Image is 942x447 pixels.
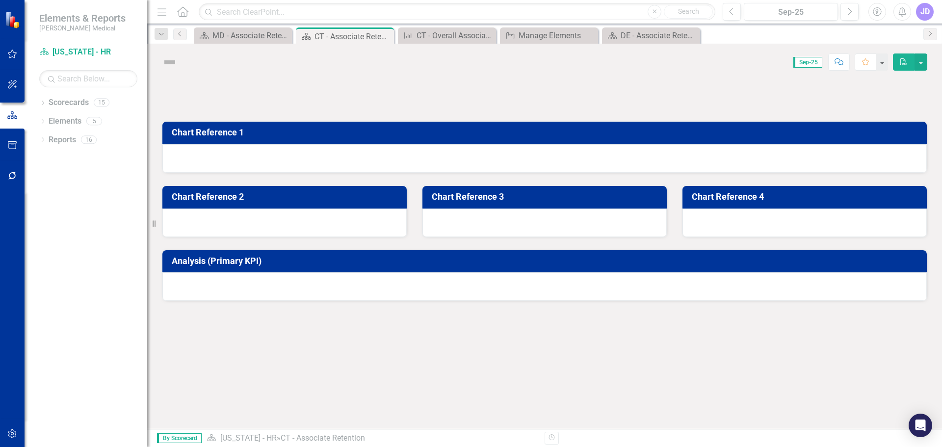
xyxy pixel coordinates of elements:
div: » [207,433,537,444]
a: [US_STATE] - HR [220,433,277,443]
a: Reports [49,134,76,146]
div: Sep-25 [747,6,835,18]
img: Not Defined [162,54,178,70]
small: [PERSON_NAME] Medical [39,24,126,32]
div: 15 [94,99,109,107]
div: 5 [86,117,102,126]
span: Sep-25 [793,57,822,68]
h3: Chart Reference 1 [172,128,921,137]
div: Manage Elements [519,29,596,42]
div: 16 [81,135,97,144]
span: By Scorecard [157,433,202,443]
button: Sep-25 [744,3,838,21]
img: ClearPoint Strategy [5,11,22,28]
a: MD - Associate Retention [196,29,289,42]
div: DE - Associate Retention [621,29,698,42]
div: Open Intercom Messenger [909,414,932,437]
div: CT - Associate Retention [281,433,365,443]
input: Search Below... [39,70,137,87]
h3: Chart Reference 3 [432,192,661,202]
span: Elements & Reports [39,12,126,24]
a: Elements [49,116,81,127]
button: JD [916,3,934,21]
div: MD - Associate Retention [212,29,289,42]
input: Search ClearPoint... [199,3,715,21]
div: CT - Associate Retention [314,30,392,43]
div: CT - Overall Associate Turnover (Rolling 12 Mos.) [417,29,494,42]
a: Manage Elements [502,29,596,42]
h3: Chart Reference 2 [172,192,401,202]
a: DE - Associate Retention [604,29,698,42]
span: Search [678,7,699,15]
button: Search [664,5,713,19]
h3: Analysis (Primary KPI) [172,256,921,266]
a: CT - Overall Associate Turnover (Rolling 12 Mos.) [400,29,494,42]
h3: Chart Reference 4 [692,192,921,202]
a: [US_STATE] - HR [39,47,137,58]
a: Scorecards [49,97,89,108]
